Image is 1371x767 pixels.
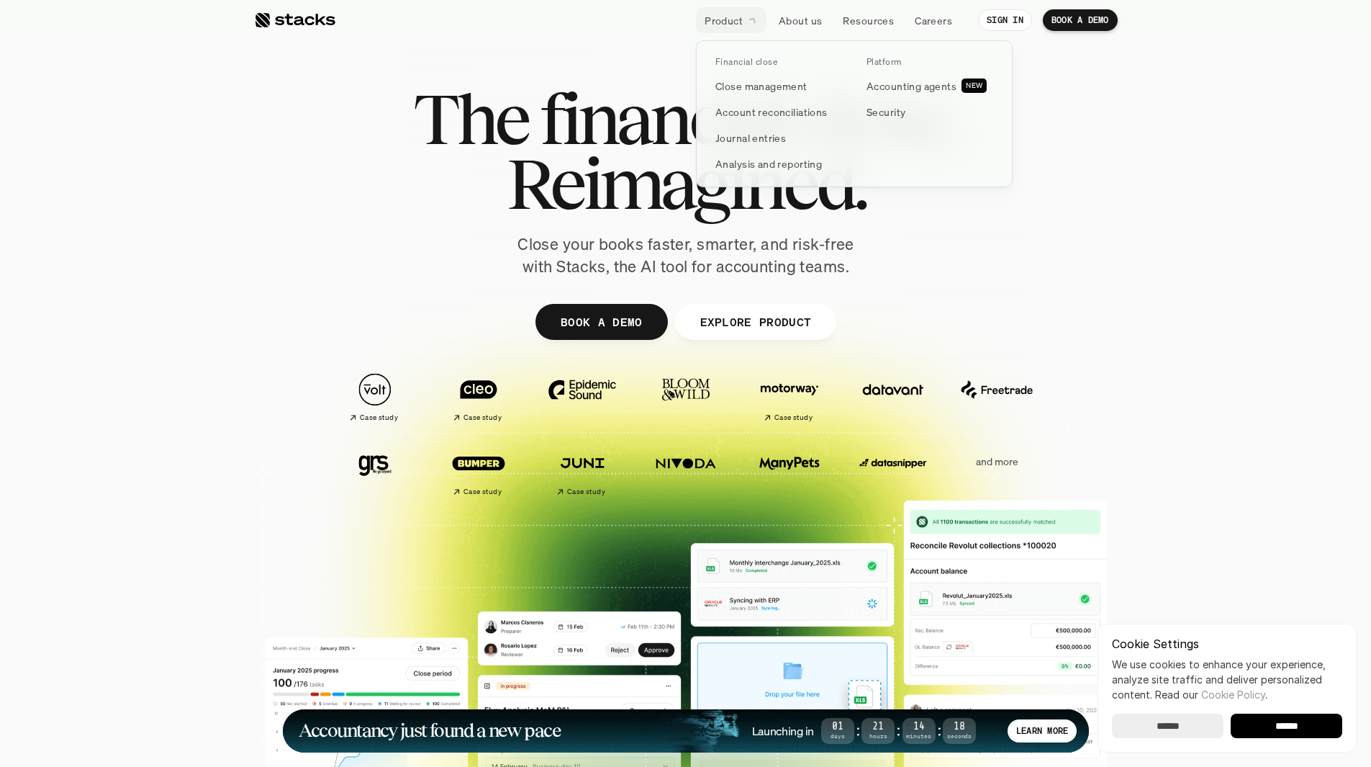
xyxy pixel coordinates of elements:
[434,439,523,502] a: Case study
[535,304,667,340] a: BOOK A DEMO
[854,722,861,739] strong: :
[413,86,528,151] span: The
[943,734,976,739] span: Seconds
[821,734,854,739] span: Days
[707,73,851,99] a: Close management
[902,734,936,739] span: Minutes
[330,366,420,429] a: Case study
[858,99,1002,125] a: Security
[966,81,982,90] h2: NEW
[770,7,831,33] a: About us
[774,413,813,422] h2: Case study
[434,366,523,429] a: Case study
[360,413,398,422] h2: Case study
[506,151,865,216] span: Reimagined.
[283,709,1089,753] a: Accountancy just found a new paceLaunching in01Days:21Hours:14Minutes:18SecondsLEARN MORE
[902,723,936,731] span: 14
[715,79,807,94] p: Close management
[1051,15,1109,25] p: BOOK A DEMO
[506,233,866,278] p: Close your books faster, smarter, and risk-free with Stacks, the AI tool for accounting teams.
[936,722,943,739] strong: :
[707,151,851,176] a: Analysis and reporting
[715,130,786,145] p: Journal entries
[1155,688,1267,701] span: Read our .
[567,488,605,496] h2: Case study
[463,413,502,422] h2: Case study
[987,15,1023,25] p: SIGN IN
[299,722,561,739] h1: Accountancy just found a new pace
[867,57,902,67] p: Platform
[915,13,952,28] p: Careers
[538,439,627,502] a: Case study
[705,13,743,28] p: Product
[779,13,822,28] p: About us
[1201,688,1265,701] a: Cookie Policy
[821,723,854,731] span: 01
[867,104,905,120] p: Security
[715,156,822,171] p: Analysis and reporting
[707,99,851,125] a: Account reconciliations
[463,488,502,496] h2: Case study
[715,57,777,67] p: Financial close
[1016,726,1068,736] p: LEARN MORE
[906,7,961,33] a: Careers
[861,734,895,739] span: Hours
[752,723,814,739] h4: Launching in
[540,86,788,151] span: financial
[1112,657,1342,702] p: We use cookies to enhance your experience, analyze site traffic and deliver personalized content.
[1043,9,1118,31] a: BOOK A DEMO
[1112,638,1342,650] p: Cookie Settings
[674,304,836,340] a: EXPLORE PRODUCT
[858,73,1002,99] a: Accounting agentsNEW
[834,7,902,33] a: Resources
[943,723,976,731] span: 18
[895,722,902,739] strong: :
[952,456,1041,468] p: and more
[861,723,895,731] span: 21
[560,311,642,332] p: BOOK A DEMO
[700,311,811,332] p: EXPLORE PRODUCT
[867,79,956,94] p: Accounting agents
[978,9,1032,31] a: SIGN IN
[707,125,851,151] a: Journal entries
[170,333,233,344] a: Privacy Policy
[843,13,894,28] p: Resources
[745,366,834,429] a: Case study
[715,104,828,120] p: Account reconciliations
